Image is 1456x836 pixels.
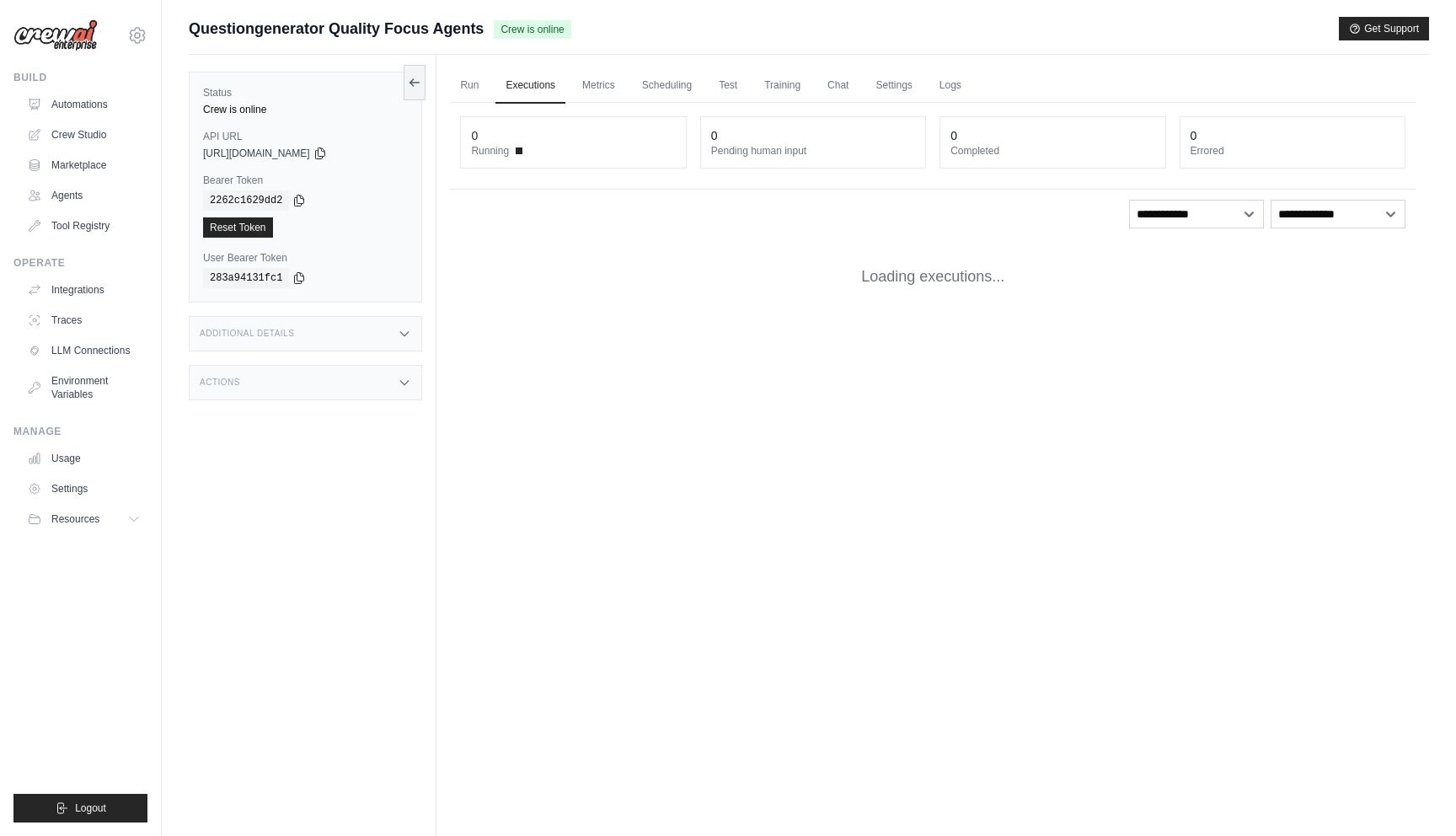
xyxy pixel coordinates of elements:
label: User Bearer Token [203,251,408,265]
div: Loading executions... [450,238,1416,315]
code: 283a94131fc1 [203,268,289,288]
span: Logout [75,801,106,815]
a: Usage [20,445,147,472]
a: Scheduling [632,68,702,104]
a: Integrations [20,276,147,303]
label: Bearer Token [203,174,408,187]
button: Get Support [1339,17,1429,40]
code: 2262c1629dd2 [203,190,289,211]
a: Logs [929,68,972,104]
a: Tool Registry [20,212,147,239]
a: Settings [20,475,147,502]
a: Agents [20,182,147,209]
dt: Errored [1191,144,1394,158]
h3: Actions [200,378,240,388]
a: Marketplace [20,152,147,179]
a: Chat [817,68,859,104]
div: Manage [13,425,147,438]
a: Environment Variables [20,367,147,408]
a: Test [709,68,747,104]
a: Automations [20,91,147,118]
div: 0 [950,127,957,144]
dt: Pending human input [711,144,915,158]
span: [URL][DOMAIN_NAME] [203,147,310,160]
div: Build [13,71,147,84]
img: Logo [13,19,98,51]
a: Executions [495,68,565,104]
h3: Additional Details [200,329,294,339]
div: Crew is online [203,103,408,116]
a: Training [754,68,811,104]
span: Resources [51,512,99,526]
div: Operate [13,256,147,270]
label: Status [203,86,408,99]
a: Settings [865,68,922,104]
div: 0 [471,127,478,144]
a: LLM Connections [20,337,147,364]
span: Running [471,144,509,158]
div: 0 [1191,127,1197,144]
a: Reset Token [203,217,273,238]
a: Crew Studio [20,121,147,148]
a: Metrics [572,68,625,104]
button: Logout [13,794,147,823]
label: API URL [203,130,408,143]
span: Crew is online [494,20,570,39]
a: Traces [20,307,147,334]
span: Questiongenerator Quality Focus Agents [189,17,484,40]
dt: Completed [950,144,1154,158]
div: 0 [711,127,718,144]
button: Resources [20,506,147,533]
a: Run [450,68,489,104]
